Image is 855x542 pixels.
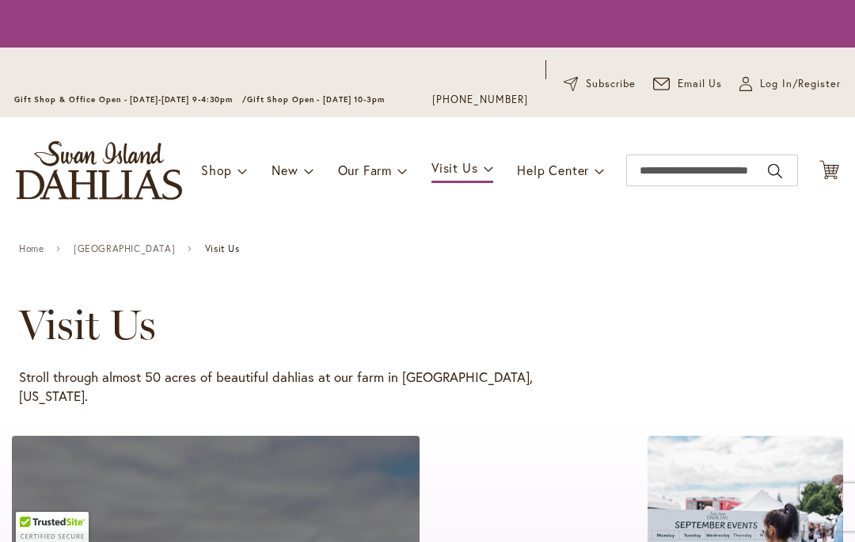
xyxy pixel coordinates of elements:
[431,159,477,176] span: Visit Us
[653,76,723,92] a: Email Us
[74,243,175,254] a: [GEOGRAPHIC_DATA]
[14,94,247,105] span: Gift Shop & Office Open - [DATE]-[DATE] 9-4:30pm /
[16,512,89,542] div: TrustedSite Certified
[432,92,528,108] a: [PHONE_NUMBER]
[768,158,782,184] button: Search
[19,368,534,406] p: Stroll through almost 50 acres of beautiful dahlias at our farm in [GEOGRAPHIC_DATA], [US_STATE].
[19,301,790,349] h1: Visit Us
[201,162,232,178] span: Shop
[205,243,240,254] span: Visit Us
[272,162,298,178] span: New
[16,141,182,200] a: store logo
[760,76,841,92] span: Log In/Register
[564,76,636,92] a: Subscribe
[678,76,723,92] span: Email Us
[517,162,589,178] span: Help Center
[338,162,392,178] span: Our Farm
[586,76,636,92] span: Subscribe
[19,243,44,254] a: Home
[739,76,841,92] a: Log In/Register
[247,94,385,105] span: Gift Shop Open - [DATE] 10-3pm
